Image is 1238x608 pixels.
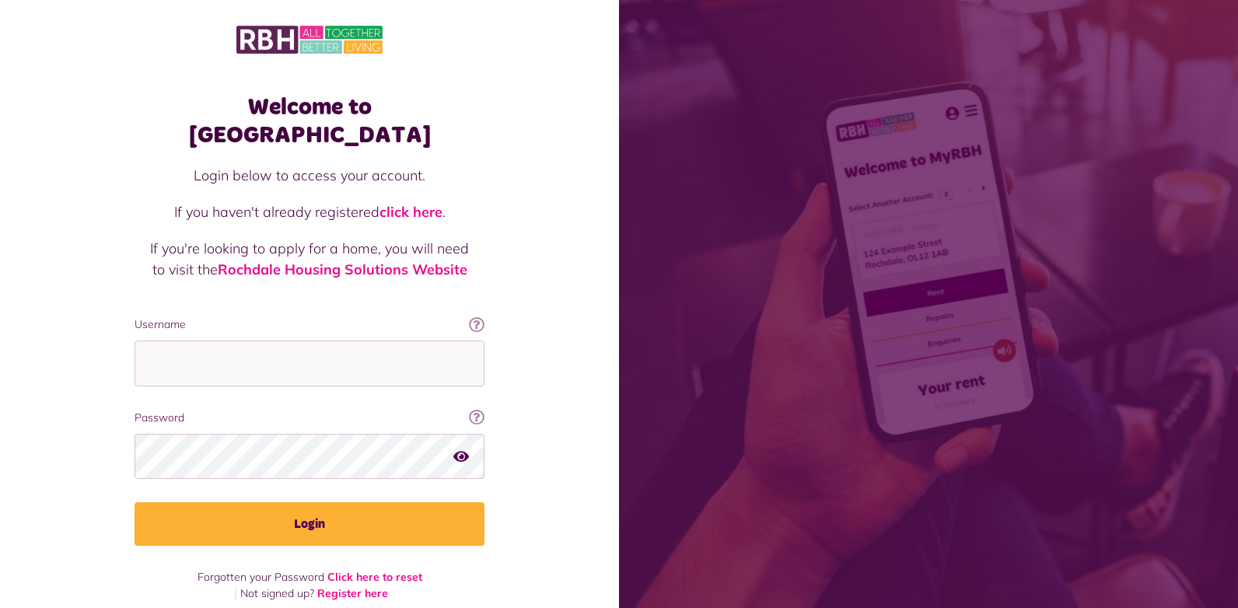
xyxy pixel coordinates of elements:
a: Register here [317,586,388,600]
a: Rochdale Housing Solutions Website [218,260,467,278]
a: click here [379,203,442,221]
img: MyRBH [236,23,383,56]
label: Password [135,410,484,426]
p: If you're looking to apply for a home, you will need to visit the [150,238,469,280]
h1: Welcome to [GEOGRAPHIC_DATA] [135,93,484,149]
label: Username [135,316,484,333]
span: Forgotten your Password [198,570,324,584]
a: Click here to reset [327,570,422,584]
p: Login below to access your account. [150,165,469,186]
span: Not signed up? [240,586,314,600]
p: If you haven't already registered . [150,201,469,222]
button: Login [135,502,484,546]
